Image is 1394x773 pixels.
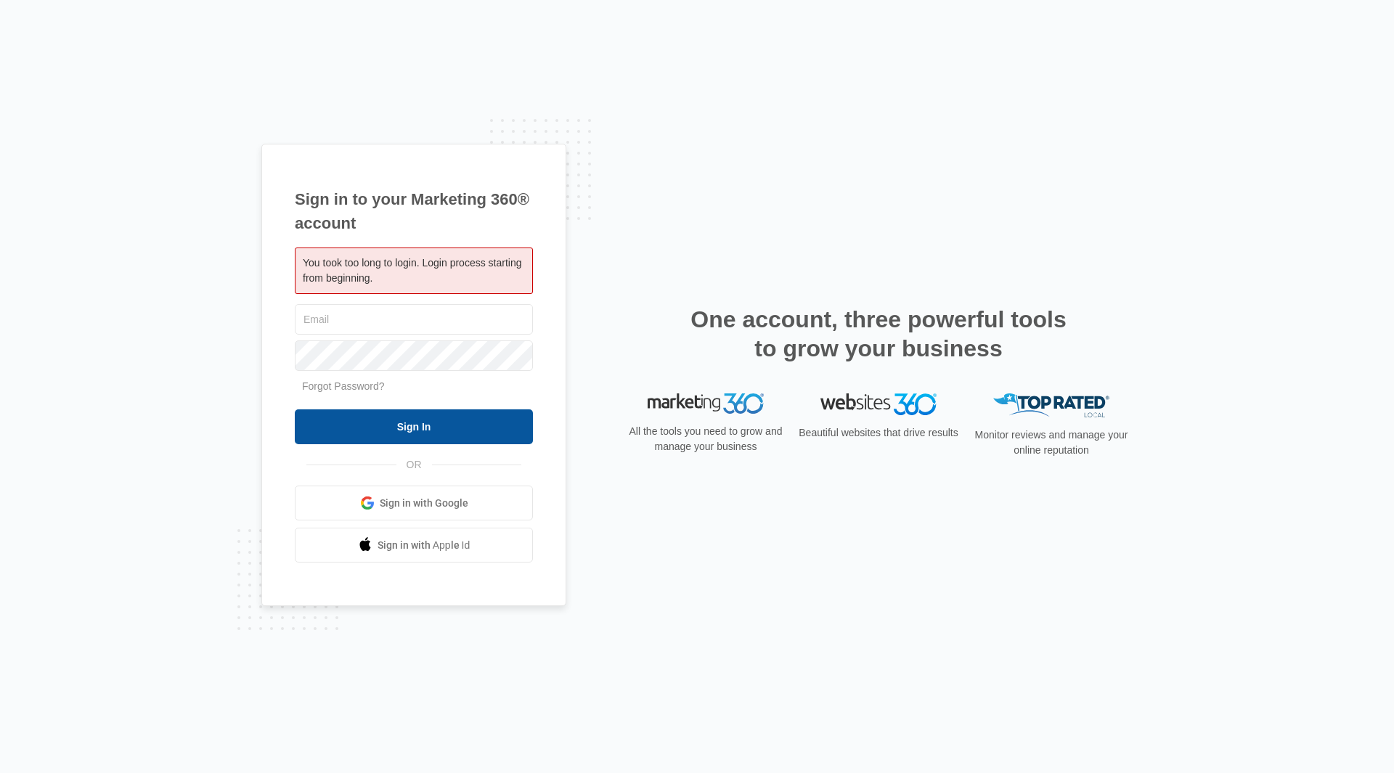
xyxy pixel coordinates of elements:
img: Top Rated Local [993,393,1109,417]
p: Beautiful websites that drive results [797,425,960,441]
a: Forgot Password? [302,380,385,392]
img: Websites 360 [820,393,937,414]
p: All the tools you need to grow and manage your business [624,424,787,454]
span: OR [396,457,432,473]
h1: Sign in to your Marketing 360® account [295,187,533,235]
a: Sign in with Google [295,486,533,520]
span: Sign in with Apple Id [378,538,470,553]
input: Sign In [295,409,533,444]
input: Email [295,304,533,335]
span: You took too long to login. Login process starting from beginning. [303,257,521,284]
a: Sign in with Apple Id [295,528,533,563]
img: Marketing 360 [648,393,764,414]
h2: One account, three powerful tools to grow your business [686,305,1071,363]
span: Sign in with Google [380,496,468,511]
p: Monitor reviews and manage your online reputation [970,428,1133,458]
